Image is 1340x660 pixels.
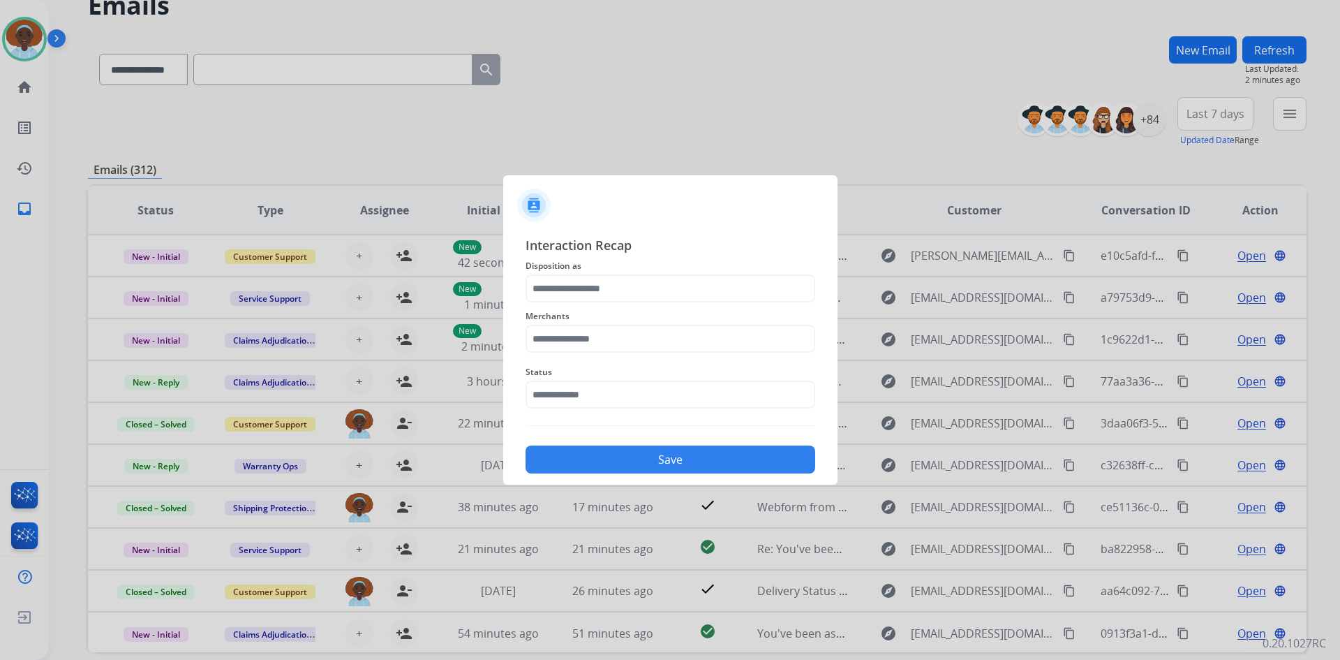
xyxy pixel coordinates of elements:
[526,235,815,258] span: Interaction Recap
[526,425,815,426] img: contact-recap-line.svg
[1263,635,1326,652] p: 0.20.1027RC
[526,364,815,381] span: Status
[526,446,815,474] button: Save
[526,258,815,274] span: Disposition as
[517,189,551,222] img: contactIcon
[526,308,815,325] span: Merchants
